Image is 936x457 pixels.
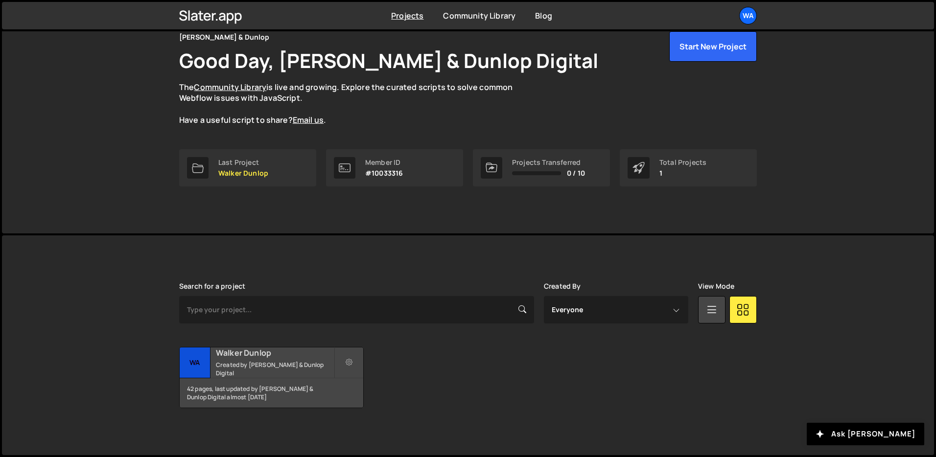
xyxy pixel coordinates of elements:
[567,169,585,177] span: 0 / 10
[194,82,266,92] a: Community Library
[391,10,423,21] a: Projects
[512,159,585,166] div: Projects Transferred
[179,82,532,126] p: The is live and growing. Explore the curated scripts to solve common Webflow issues with JavaScri...
[179,296,534,323] input: Type your project...
[180,347,211,378] div: Wa
[179,31,270,43] div: [PERSON_NAME] & Dunlop
[218,159,268,166] div: Last Project
[218,169,268,177] p: Walker Dunlop
[807,423,924,445] button: Ask [PERSON_NAME]
[179,347,364,408] a: Wa Walker Dunlop Created by [PERSON_NAME] & Dunlop Digital 42 pages, last updated by [PERSON_NAME...
[179,282,245,290] label: Search for a project
[179,149,316,186] a: Last Project Walker Dunlop
[180,378,363,408] div: 42 pages, last updated by [PERSON_NAME] & Dunlop Digital almost [DATE]
[216,361,334,377] small: Created by [PERSON_NAME] & Dunlop Digital
[365,159,403,166] div: Member ID
[669,31,757,62] button: Start New Project
[535,10,552,21] a: Blog
[544,282,581,290] label: Created By
[659,169,706,177] p: 1
[443,10,515,21] a: Community Library
[659,159,706,166] div: Total Projects
[698,282,734,290] label: View Mode
[179,47,598,74] h1: Good Day, [PERSON_NAME] & Dunlop Digital
[365,169,403,177] p: #10033316
[216,347,334,358] h2: Walker Dunlop
[739,7,757,24] a: Wa
[293,114,324,125] a: Email us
